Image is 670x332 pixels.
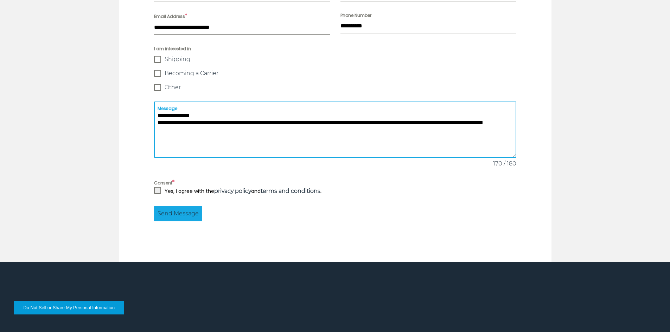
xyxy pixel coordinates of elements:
strong: . [261,188,321,195]
span: I am interested in [154,45,516,52]
button: Send Message [154,206,202,221]
label: Other [154,84,516,91]
label: Consent [154,178,516,187]
a: terms and conditions [261,188,320,194]
label: Becoming a Carrier [154,70,516,77]
span: Shipping [165,56,190,63]
label: Shipping [154,56,516,63]
span: Becoming a Carrier [165,70,218,77]
span: 170 / 180 [493,160,516,168]
span: Other [165,84,181,91]
span: Send Message [158,209,199,218]
a: privacy policy [214,188,251,194]
p: Yes, I agree with the and [165,187,321,195]
button: Do Not Sell or Share My Personal Information [14,301,124,314]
